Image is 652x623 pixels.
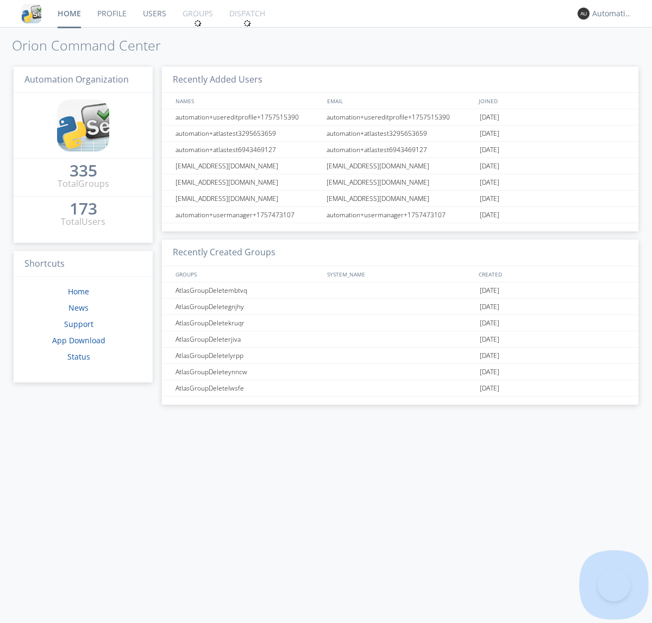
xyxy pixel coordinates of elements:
span: [DATE] [480,299,499,315]
span: Automation Organization [24,73,129,85]
div: Total Groups [58,178,109,190]
a: 335 [70,165,97,178]
div: automation+usereditprofile+1757515390 [324,109,477,125]
span: [DATE] [480,207,499,223]
div: [EMAIL_ADDRESS][DOMAIN_NAME] [173,158,323,174]
span: [DATE] [480,191,499,207]
div: automation+usermanager+1757473107 [324,207,477,223]
span: [DATE] [480,315,499,331]
div: AtlasGroupDeleterjiva [173,331,323,347]
span: [DATE] [480,109,499,125]
a: AtlasGroupDeletelyrpp[DATE] [162,348,638,364]
a: automation+usereditprofile+1757515390automation+usereditprofile+1757515390[DATE] [162,109,638,125]
a: AtlasGroupDeletegnjhy[DATE] [162,299,638,315]
div: GROUPS [173,266,322,282]
div: [EMAIL_ADDRESS][DOMAIN_NAME] [173,174,323,190]
a: AtlasGroupDeleterjiva[DATE] [162,331,638,348]
a: Support [64,319,93,329]
a: automation+atlastest3295653659automation+atlastest3295653659[DATE] [162,125,638,142]
div: AtlasGroupDeletelwsfe [173,380,323,396]
img: spin.svg [243,20,251,27]
div: [EMAIL_ADDRESS][DOMAIN_NAME] [324,174,477,190]
span: [DATE] [480,158,499,174]
a: [EMAIL_ADDRESS][DOMAIN_NAME][EMAIL_ADDRESS][DOMAIN_NAME][DATE] [162,158,638,174]
div: NAMES [173,93,322,109]
a: AtlasGroupDeleteynncw[DATE] [162,364,638,380]
img: cddb5a64eb264b2086981ab96f4c1ba7 [57,99,109,152]
div: [EMAIL_ADDRESS][DOMAIN_NAME] [173,191,323,206]
div: CREATED [476,266,628,282]
div: automation+atlastest6943469127 [324,142,477,158]
div: [EMAIL_ADDRESS][DOMAIN_NAME] [324,158,477,174]
div: AtlasGroupDeleteynncw [173,364,323,380]
h3: Shortcuts [14,251,153,278]
h3: Recently Added Users [162,67,638,93]
div: AtlasGroupDeletelyrpp [173,348,323,363]
span: [DATE] [480,364,499,380]
iframe: Toggle Customer Support [598,569,630,601]
a: 173 [70,203,97,216]
div: 335 [70,165,97,176]
div: Total Users [61,216,105,228]
div: [EMAIL_ADDRESS][DOMAIN_NAME] [324,191,477,206]
div: EMAIL [324,93,476,109]
img: spin.svg [194,20,202,27]
div: JOINED [476,93,628,109]
div: 173 [70,203,97,214]
div: Automation+atlas0029 [592,8,633,19]
span: [DATE] [480,348,499,364]
a: [EMAIL_ADDRESS][DOMAIN_NAME][EMAIL_ADDRESS][DOMAIN_NAME][DATE] [162,174,638,191]
span: [DATE] [480,125,499,142]
div: automation+atlastest6943469127 [173,142,323,158]
a: App Download [52,335,105,345]
a: automation+usermanager+1757473107automation+usermanager+1757473107[DATE] [162,207,638,223]
div: automation+usermanager+1757473107 [173,207,323,223]
img: cddb5a64eb264b2086981ab96f4c1ba7 [22,4,41,23]
a: AtlasGroupDeletelwsfe[DATE] [162,380,638,397]
div: AtlasGroupDeletegnjhy [173,299,323,314]
div: automation+usereditprofile+1757515390 [173,109,323,125]
div: automation+atlastest3295653659 [324,125,477,141]
a: AtlasGroupDeletembtvq[DATE] [162,282,638,299]
a: News [68,303,89,313]
span: [DATE] [480,380,499,397]
a: automation+atlastest6943469127automation+atlastest6943469127[DATE] [162,142,638,158]
a: Status [67,351,90,362]
div: AtlasGroupDeletembtvq [173,282,323,298]
a: AtlasGroupDeletekruqr[DATE] [162,315,638,331]
span: [DATE] [480,282,499,299]
span: [DATE] [480,174,499,191]
div: SYSTEM_NAME [324,266,476,282]
span: [DATE] [480,142,499,158]
div: AtlasGroupDeletekruqr [173,315,323,331]
div: automation+atlastest3295653659 [173,125,323,141]
a: Home [68,286,89,297]
span: [DATE] [480,331,499,348]
h3: Recently Created Groups [162,240,638,266]
img: 373638.png [578,8,590,20]
a: [EMAIL_ADDRESS][DOMAIN_NAME][EMAIL_ADDRESS][DOMAIN_NAME][DATE] [162,191,638,207]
